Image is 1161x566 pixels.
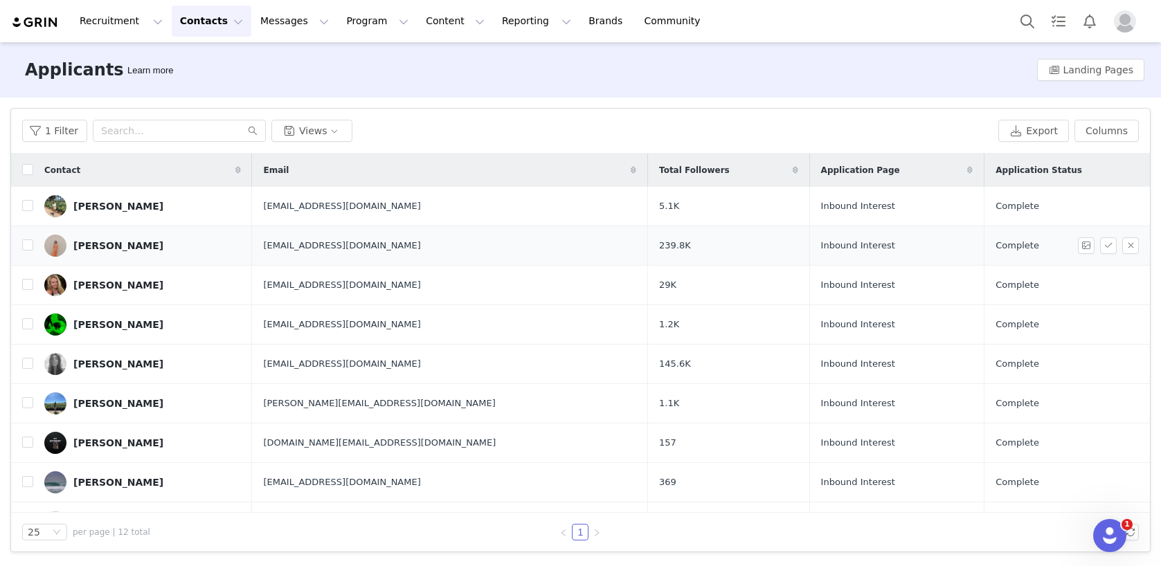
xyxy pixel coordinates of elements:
h3: Applicants [25,57,124,82]
img: placeholder-profile.jpg [1114,10,1136,33]
button: Recruitment [71,6,171,37]
button: Notifications [1074,6,1105,37]
li: Next Page [588,524,605,540]
button: 1 Filter [22,120,87,142]
div: [PERSON_NAME] [73,437,163,448]
a: [PERSON_NAME] [44,432,241,454]
a: [PERSON_NAME] [44,353,241,375]
span: [PERSON_NAME][EMAIL_ADDRESS][DOMAIN_NAME] [263,396,495,410]
span: [EMAIL_ADDRESS][DOMAIN_NAME] [263,239,420,253]
button: Profile [1106,10,1150,33]
button: Content [417,6,493,37]
span: Inbound Interest [821,396,895,410]
div: [PERSON_NAME] [73,319,163,330]
div: [PERSON_NAME] [73,477,163,488]
span: [EMAIL_ADDRESS][DOMAIN_NAME] [263,199,420,213]
span: per page | 12 total [73,526,150,538]
span: 157 [659,436,676,450]
span: Email [263,164,289,176]
div: Tooltip anchor [125,64,176,77]
span: Complete [996,436,1039,450]
img: aa2262ab-217a-4fa6-8a58-ef4c809e994c.jpg [44,471,66,493]
div: 25 [28,524,40,540]
span: 1.1K [659,396,679,410]
div: [PERSON_NAME] [73,201,163,212]
button: Contacts [172,6,251,37]
span: 145.6K [659,357,691,371]
span: Inbound Interest [821,436,895,450]
span: Inbound Interest [821,239,895,253]
input: Search... [93,120,266,142]
span: [DOMAIN_NAME][EMAIL_ADDRESS][DOMAIN_NAME] [263,436,496,450]
span: 5.1K [659,199,679,213]
div: [PERSON_NAME] [73,358,163,369]
a: [PERSON_NAME] [44,274,241,296]
img: 591328e9-532c-4d28-9743-b62cb9f2dca9.jpg [44,274,66,296]
span: Complete [996,239,1039,253]
span: 29K [659,278,676,292]
a: Tasks [1043,6,1074,37]
img: 588b046b-351b-4ea0-a3ee-36feee9309b6.jpg [44,195,66,217]
i: icon: down [53,528,61,538]
span: [EMAIL_ADDRESS][DOMAIN_NAME] [263,475,420,489]
button: Export [998,120,1069,142]
span: 1 [1122,519,1133,530]
span: [EMAIL_ADDRESS][DOMAIN_NAME] [263,357,420,371]
span: [EMAIL_ADDRESS][DOMAIN_NAME] [263,278,420,292]
a: Community [636,6,715,37]
span: Complete [996,199,1039,213]
a: Brands [580,6,635,37]
span: 239.8K [659,239,691,253]
img: 6010e2f6-9fd2-4010-893d-81ecca385139.jpg [44,353,66,375]
img: 84593035-932a-4909-92fb-6306680a618b.jpg [44,392,66,414]
span: Complete [996,396,1039,410]
span: Application Status [996,164,1082,176]
img: 7ee2bd43-12c0-43bf-bb55-8eb92b50810e.jpg [44,313,66,336]
span: Complete [996,357,1039,371]
span: Contact [44,164,80,176]
button: Landing Pages [1037,59,1144,81]
a: [PERSON_NAME] [44,195,241,217]
img: 8329a315-86f1-4450-8529-26396d15e5bc.jpg [44,432,66,454]
span: Inbound Interest [821,475,895,489]
button: Program [338,6,417,37]
img: 85bf514c-60d9-463c-8a39-eacccbd7fae3.jpg [44,235,66,257]
iframe: Intercom live chat [1093,519,1126,552]
a: 1 [573,524,588,540]
span: 369 [659,475,676,489]
a: [PERSON_NAME] [44,471,241,493]
span: Total Followers [659,164,730,176]
span: [EMAIL_ADDRESS][DOMAIN_NAME] [263,318,420,331]
span: 1.2K [659,318,679,331]
a: [PERSON_NAME] [44,392,241,414]
button: Messages [252,6,337,37]
img: grin logo [11,16,60,29]
a: [PERSON_NAME] [44,235,241,257]
li: Previous Page [555,524,572,540]
button: Views [271,120,352,142]
span: Inbound Interest [821,318,895,331]
span: Application Page [821,164,900,176]
button: Search [1012,6,1043,37]
span: Inbound Interest [821,199,895,213]
i: icon: left [559,529,568,537]
span: Complete [996,278,1039,292]
span: Inbound Interest [821,278,895,292]
button: Reporting [494,6,579,37]
li: 1 [572,524,588,540]
span: Inbound Interest [821,357,895,371]
button: Columns [1074,120,1139,142]
div: [PERSON_NAME] [73,280,163,291]
i: icon: right [593,529,601,537]
a: [PERSON_NAME] [44,313,241,336]
span: Complete [996,318,1039,331]
div: [PERSON_NAME] [73,240,163,251]
span: Complete [996,475,1039,489]
div: [PERSON_NAME] [73,398,163,409]
i: icon: search [248,126,258,136]
img: ddd0b383-14ae-41cb-82fc-86c692dc5d77.jpg [44,511,66,533]
a: [PERSON_NAME] [44,511,241,533]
